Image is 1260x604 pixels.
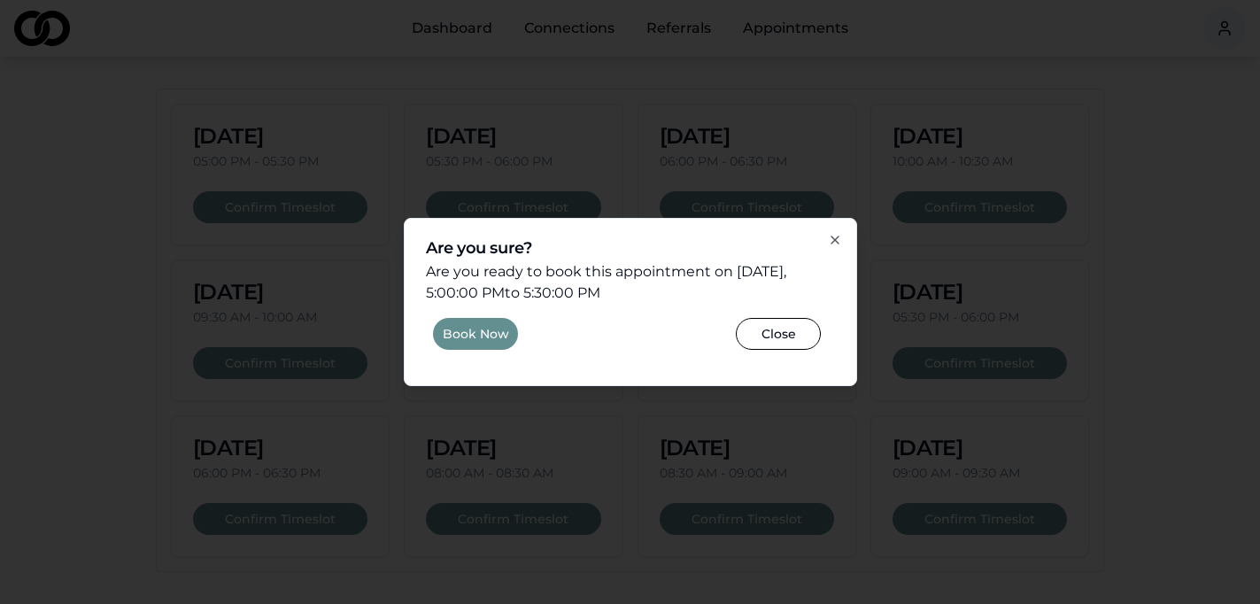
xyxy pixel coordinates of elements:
[433,318,518,357] button: Book Now
[426,240,835,256] h2: Are you sure?
[736,318,828,357] button: Close
[736,318,821,350] button: Close
[426,261,835,304] p: Are you ready to book this appointment on [DATE] , 5:00:00 PM to 5:30:00 PM
[433,318,518,350] button: Book Now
